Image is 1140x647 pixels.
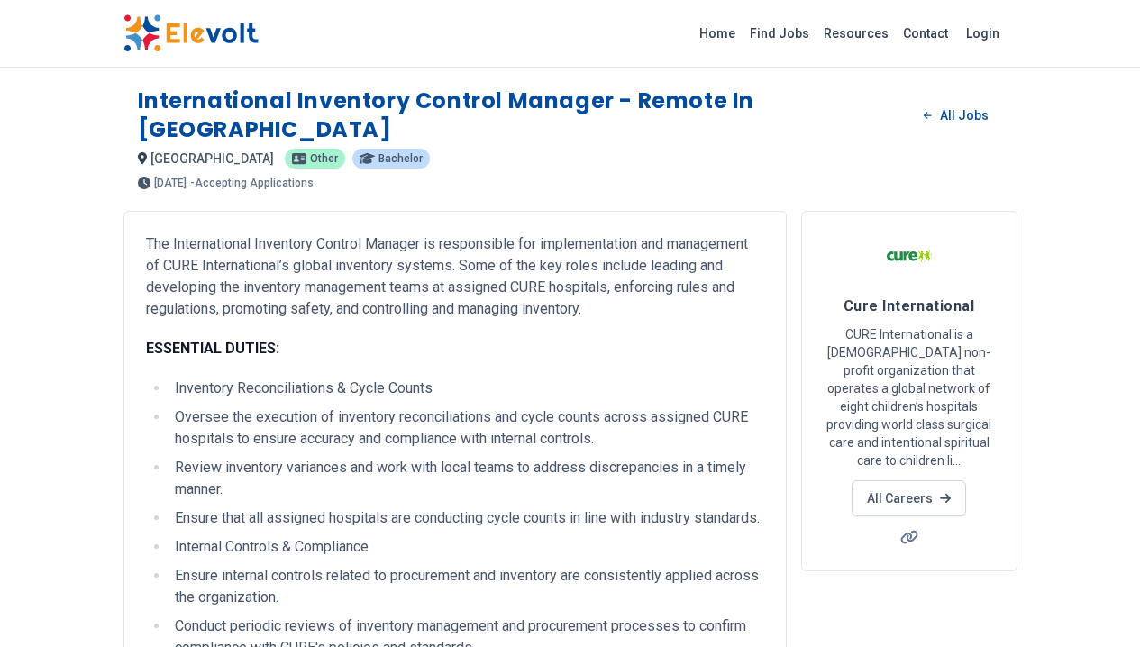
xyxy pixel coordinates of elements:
[146,340,279,357] strong: ESSENTIAL DUTIES:
[896,19,955,48] a: Contact
[154,178,187,188] span: [DATE]
[169,536,764,558] li: Internal Controls & Compliance
[852,480,966,516] a: All Careers
[123,14,259,52] img: Elevolt
[138,87,910,144] h1: International Inventory Control Manager - Remote in [GEOGRAPHIC_DATA]
[310,153,338,164] span: Other
[887,233,932,278] img: Cure International
[150,151,274,166] span: [GEOGRAPHIC_DATA]
[146,233,764,320] p: The International Inventory Control Manager is responsible for implementation and management of C...
[816,19,896,48] a: Resources
[378,153,423,164] span: Bachelor
[190,178,314,188] p: - Accepting Applications
[169,406,764,450] li: Oversee the execution of inventory reconciliations and cycle counts across assigned CURE hospital...
[824,325,995,469] p: CURE International is a [DEMOGRAPHIC_DATA] non-profit organization that operates a global network...
[844,297,974,314] span: Cure International
[692,19,743,48] a: Home
[955,15,1010,51] a: Login
[169,457,764,500] li: Review inventory variances and work with local teams to address discrepancies in a timely manner.
[169,507,764,529] li: Ensure that all assigned hospitals are conducting cycle counts in line with industry standards.
[169,378,764,399] li: Inventory Reconciliations & Cycle Counts
[909,102,1002,129] a: All Jobs
[169,565,764,608] li: Ensure internal controls related to procurement and inventory are consistently applied across the...
[743,19,816,48] a: Find Jobs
